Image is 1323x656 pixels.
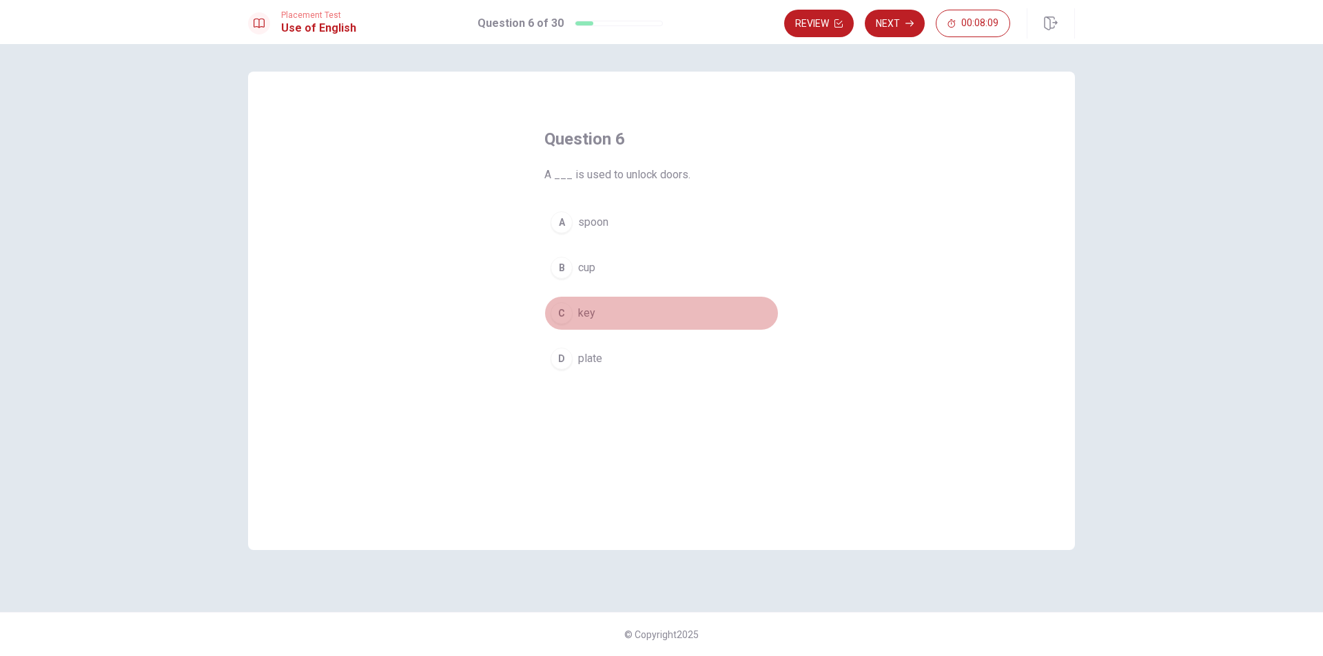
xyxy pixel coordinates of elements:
span: spoon [578,214,608,231]
button: Dplate [544,341,779,376]
div: A [551,211,573,233]
button: Review [784,10,854,37]
button: Aspoon [544,205,779,240]
button: 00:08:09 [936,10,1010,37]
span: A ___ is used to unlock doors. [544,167,779,183]
div: B [551,257,573,279]
h4: Question 6 [544,128,779,150]
span: plate [578,350,602,367]
span: cup [578,260,595,276]
button: Next [865,10,925,37]
button: Ckey [544,296,779,330]
div: C [551,302,573,324]
span: 00:08:09 [961,18,998,29]
h1: Question 6 of 30 [478,15,564,32]
h1: Use of English [281,20,356,36]
div: D [551,348,573,370]
span: Placement Test [281,10,356,20]
span: key [578,305,595,321]
span: © Copyright 2025 [624,629,699,640]
button: Bcup [544,251,779,285]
